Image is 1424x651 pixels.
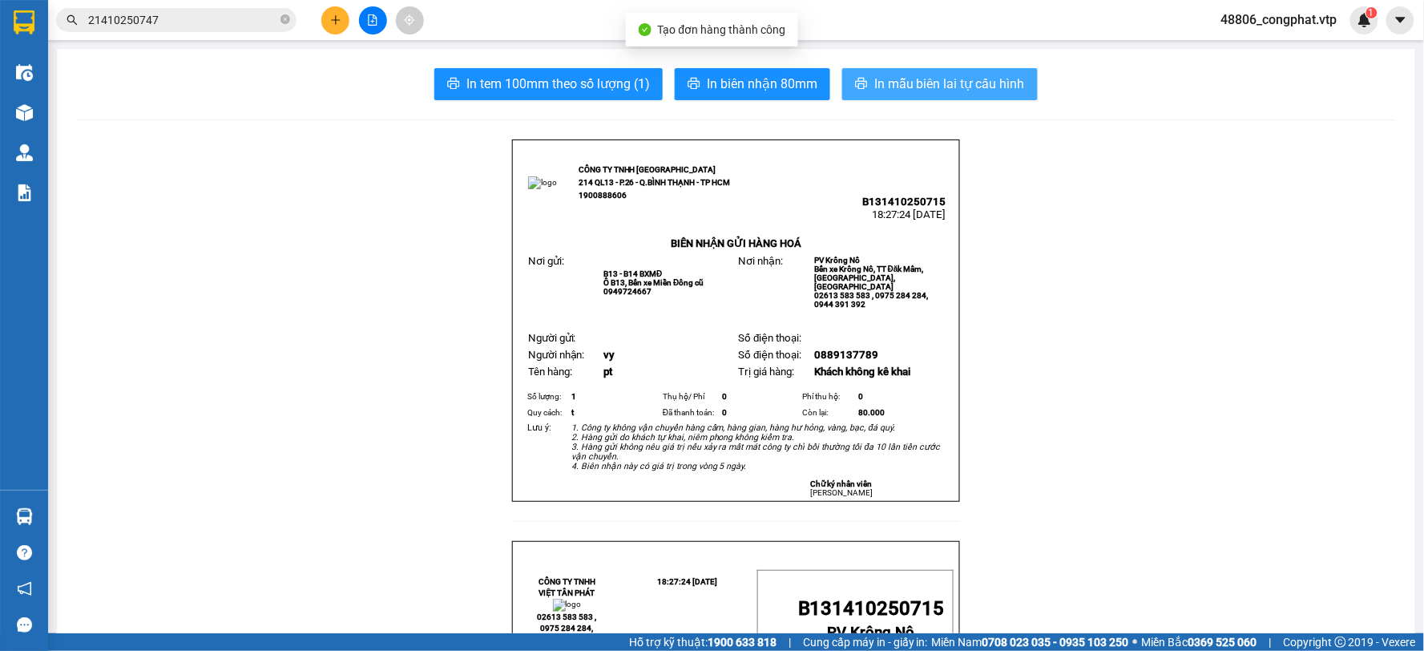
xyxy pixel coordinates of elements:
[723,392,728,401] span: 0
[55,96,186,108] strong: BIÊN NHẬN GỬI HÀNG HOÁ
[1142,633,1257,651] span: Miền Bắc
[152,72,226,84] span: 17:08:57 [DATE]
[800,389,856,405] td: Phí thu hộ:
[671,237,801,249] strong: BIÊN NHẬN GỬI HÀNG HOÁ
[810,488,873,497] span: [PERSON_NAME]
[161,112,223,130] span: PV [PERSON_NAME]
[738,349,801,361] span: Số điện thoại:
[811,479,873,488] strong: Chữ ký nhân viên
[16,111,33,135] span: Nơi gửi:
[123,111,148,135] span: Nơi nhận:
[688,77,700,92] span: printer
[16,144,33,161] img: warehouse-icon
[528,349,585,361] span: Người nhận:
[858,392,863,401] span: 0
[359,6,387,34] button: file-add
[67,14,78,26] span: search
[738,255,783,267] span: Nơi nhận:
[1357,13,1372,27] img: icon-new-feature
[434,68,663,100] button: printerIn tem 100mm theo số lượng (1)
[528,255,564,267] span: Nơi gửi:
[579,165,731,200] strong: CÔNG TY TNHH [GEOGRAPHIC_DATA] 214 QL13 - P.26 - Q.BÌNH THẠNH - TP HCM 1900888606
[603,269,662,278] span: B13 - B14 BXMĐ
[723,408,728,417] span: 0
[660,405,720,421] td: Đã thanh toán:
[1386,6,1414,34] button: caret-down
[828,624,915,641] span: PV Krông Nô
[603,349,615,361] span: vy
[603,278,704,287] span: Ô B13, Bến xe Miền Đông cũ
[873,208,946,220] span: 18:27:24 [DATE]
[571,408,574,417] span: t
[982,636,1129,649] strong: 0708 023 035 - 0935 103 250
[321,6,349,34] button: plus
[14,10,34,34] img: logo-vxr
[922,164,946,188] img: qr-code
[738,332,801,344] span: Số điện thoại:
[798,597,945,620] span: B131410250715
[404,14,415,26] span: aim
[17,617,32,633] span: message
[814,256,860,265] span: PV Krông Nô
[1394,13,1408,27] span: caret-down
[1133,639,1138,645] span: ⚪️
[280,13,290,28] span: close-circle
[571,423,941,471] em: 1. Công ty không vận chuyển hàng cấm, hàng gian, hàng hư hỏng, vàng, bạc, đá quý. 2. Hàng gửi do ...
[632,599,712,639] img: logo
[603,287,651,296] span: 0949724667
[280,14,290,24] span: close-circle
[330,14,341,26] span: plus
[1188,636,1257,649] strong: 0369 525 060
[42,26,130,86] strong: CÔNG TY TNHH [GEOGRAPHIC_DATA] 214 QL13 - P.26 - Q.BÌNH THẠNH - TP HCM 1900888606
[814,366,910,378] span: Khách không kê khai
[738,366,794,378] span: Trị giá hàng:
[660,389,720,405] td: Thụ hộ/ Phí
[553,599,582,612] img: logo
[17,545,32,560] span: question-circle
[539,577,595,597] strong: CÔNG TY TNHH VIỆT TÂN PHÁT
[16,184,33,201] img: solution-icon
[538,613,597,644] span: 02613 583 583 , 0975 284 284, 0944 391 392
[528,366,572,378] span: Tên hàng:
[525,405,569,421] td: Quy cách:
[17,581,32,596] span: notification
[447,77,460,92] span: printer
[1369,7,1374,18] span: 1
[16,508,33,525] img: warehouse-icon
[1208,10,1350,30] span: 48806_congphat.vtp
[814,265,924,291] span: Bến xe Krông Nô, TT Đăk Mâm, [GEOGRAPHIC_DATA], [GEOGRAPHIC_DATA]
[88,11,277,29] input: Tìm tên, số ĐT hoặc mã đơn
[143,60,226,72] span: B131410250705
[708,636,777,649] strong: 1900 633 818
[707,74,817,94] span: In biên nhận 80mm
[814,349,878,361] span: 0889137789
[528,332,576,344] span: Người gửi:
[528,176,557,189] img: logo
[367,14,378,26] span: file-add
[675,68,830,100] button: printerIn biên nhận 80mm
[639,23,651,36] span: check-circle
[629,633,777,651] span: Hỗ trợ kỹ thuật:
[527,423,551,433] span: Lưu ý:
[803,633,928,651] span: Cung cấp máy in - giấy in:
[466,74,650,94] span: In tem 100mm theo số lượng (1)
[814,291,928,309] span: 02613 583 583 , 0975 284 284, 0944 391 392
[16,36,37,76] img: logo
[16,64,33,81] img: warehouse-icon
[932,633,1129,651] span: Miền Nam
[603,366,612,378] span: pt
[863,196,946,208] span: B131410250715
[525,389,569,405] td: Số lượng:
[789,633,791,651] span: |
[1335,637,1346,648] span: copyright
[1366,7,1378,18] sup: 1
[800,405,856,421] td: Còn lại:
[571,392,576,401] span: 1
[842,68,1038,100] button: printerIn mẫu biên lai tự cấu hình
[16,104,33,121] img: warehouse-icon
[1269,633,1272,651] span: |
[858,408,885,417] span: 80.000
[658,23,786,36] span: Tạo đơn hàng thành công
[396,6,424,34] button: aim
[658,577,718,586] span: 18:27:24 [DATE]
